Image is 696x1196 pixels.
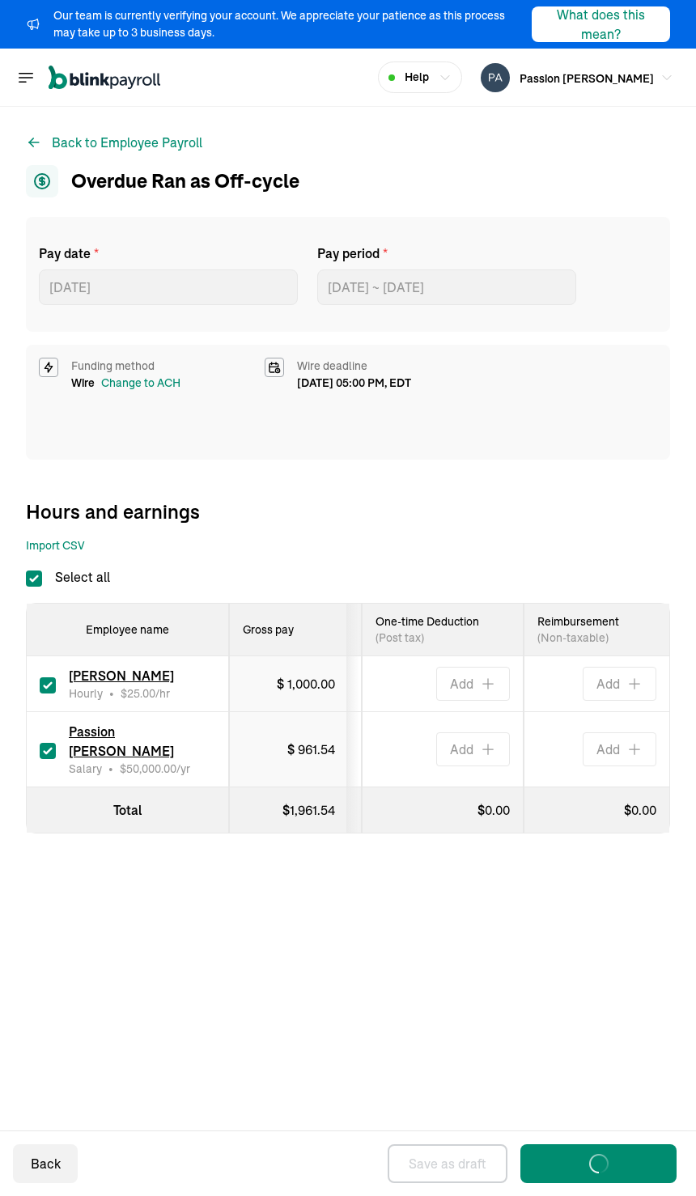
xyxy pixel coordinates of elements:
[583,732,656,766] button: Add
[520,71,654,86] span: Passion [PERSON_NAME]
[378,61,462,93] button: Help
[436,667,510,701] button: Add
[585,1151,611,1177] img: loader
[277,674,335,693] div: $
[26,133,202,152] button: Back to Employee Payroll
[120,761,176,776] span: $
[297,375,411,392] span: [DATE] 05:00 PM, EDT
[26,165,299,197] h1: Overdue Ran as Off-cycle
[409,1154,486,1173] div: Save as draft
[16,54,160,101] nav: Global
[532,6,670,42] button: What does this mean?
[405,69,429,86] span: Help
[631,802,656,818] span: 0.00
[474,60,680,95] button: Passion [PERSON_NAME]
[26,567,110,587] label: Select all
[71,358,187,375] span: Funding method
[436,732,510,766] button: Add
[243,800,335,820] div: $
[69,668,174,684] span: [PERSON_NAME]
[388,1144,507,1183] button: Save as draft
[69,761,102,777] span: Salary
[583,667,656,701] button: Add
[126,761,176,776] span: 50,000.00
[109,685,114,702] span: •
[13,1144,78,1183] button: Back
[287,676,335,692] span: 1,000.00
[121,685,170,702] span: /hr
[39,244,298,263] label: Pay date
[69,685,103,702] span: Hourly
[537,630,656,646] span: (Non-taxable)
[86,622,169,637] span: Employee name
[317,244,576,263] label: Pay period
[39,269,298,305] input: mm/dd/yyyy
[243,621,335,638] div: Gross pay
[26,498,200,524] span: Hours and earnings
[485,802,510,818] span: 0.00
[551,5,651,44] div: What does this mean?
[297,358,411,375] span: Wire deadline
[537,800,656,820] div: $
[101,375,180,392] button: Change to ACH
[376,613,510,630] span: One-time Deduction
[108,761,113,777] span: •
[290,802,335,818] span: 1,961.54
[376,800,510,820] div: $
[298,741,335,757] span: 961.54
[71,375,95,392] span: Wire
[69,723,174,759] span: Passion [PERSON_NAME]
[376,630,510,646] span: (Post tax)
[120,761,190,777] span: /yr
[40,800,215,820] div: Total
[26,570,42,587] input: Select all
[121,686,155,701] span: $
[317,269,576,305] input: mm/dd/yyyy to mm/dd/yyyy
[127,686,155,701] span: 25.00
[287,740,335,759] div: $
[53,7,516,41] div: Our team is currently verifying your account. We appreciate your patience as this process may tak...
[26,537,84,554] button: Import CSV
[537,613,656,630] span: Reimbursement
